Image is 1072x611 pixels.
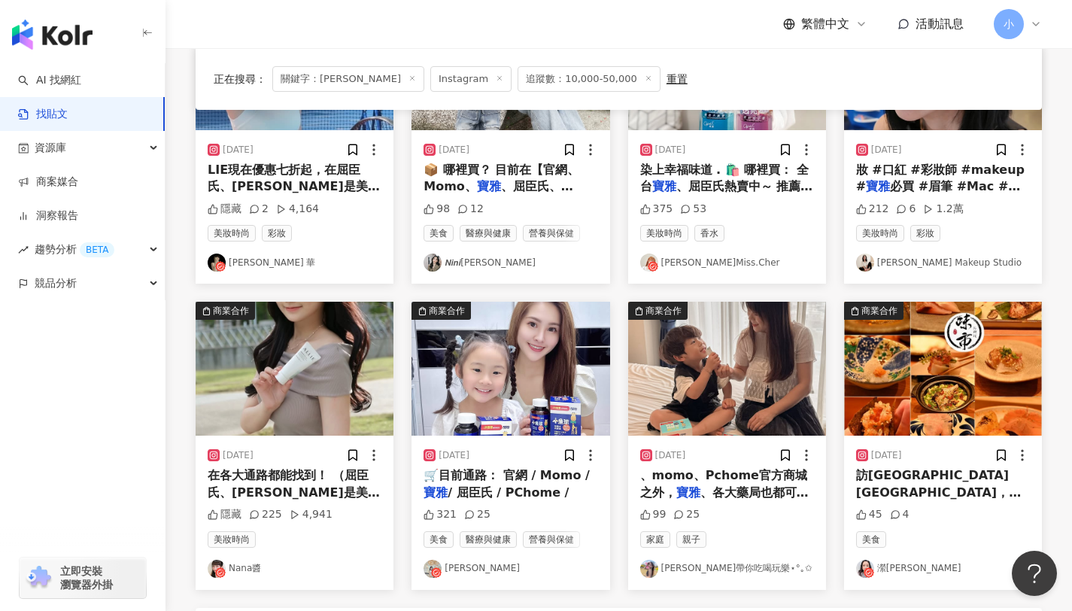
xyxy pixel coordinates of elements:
[866,179,890,193] mark: 寶雅
[676,485,700,500] mark: 寶雅
[856,507,882,522] div: 45
[196,302,393,436] img: post-image
[424,507,457,522] div: 321
[18,175,78,190] a: 商案媒合
[518,66,661,92] span: 追蹤數：10,000-50,000
[411,302,609,436] div: post-image商業合作
[208,163,380,193] span: LIE現在優惠七折起，在屈臣氏、[PERSON_NAME]是美、
[523,531,580,548] span: 營養與保健
[655,449,686,462] div: [DATE]
[640,254,814,272] a: KOL Avatar[PERSON_NAME]Miss.Cher
[439,144,469,157] div: [DATE]
[640,507,667,522] div: 99
[680,202,706,217] div: 53
[430,66,512,92] span: Instagram
[640,560,658,578] img: KOL Avatar
[856,225,904,242] span: 美妝時尚
[272,66,424,92] span: 關鍵字：[PERSON_NAME]
[196,302,393,436] div: post-image商業合作
[640,485,814,516] span: 、各大藥局也都可以找到小兒[PERSON_NAME]�
[18,73,81,88] a: searchAI 找網紅
[923,202,963,217] div: 1.2萬
[856,254,1030,272] a: KOL Avatar[PERSON_NAME] Makeup Studio
[208,560,226,578] img: KOL Avatar
[856,163,1025,193] span: 妝 #口紅 #彩妝師 #makeup #
[464,507,490,522] div: 25
[35,131,66,165] span: 資源庫
[424,468,590,482] span: 🛒目前通路： 官網 / Momo /
[916,17,964,31] span: 活動訊息
[694,225,724,242] span: 香水
[18,107,68,122] a: 找貼文
[290,507,333,522] div: 4,941
[856,560,1030,578] a: KOL Avatar瀠[PERSON_NAME]
[640,202,673,217] div: 375
[424,163,579,193] span: 📦 哪裡買？ 目前在【官網、Momo、
[208,254,226,272] img: KOL Avatar
[24,566,53,590] img: chrome extension
[424,531,454,548] span: 美食
[208,531,256,548] span: 美妝時尚
[35,266,77,300] span: 競品分析
[861,303,897,318] div: 商業合作
[208,468,380,499] span: 在各大通路都能找到！ （屈臣氏、[PERSON_NAME]是美、
[523,225,580,242] span: 營養與保健
[411,302,609,436] img: post-image
[1012,551,1057,596] iframe: Help Scout Beacon - Open
[477,179,501,193] mark: 寶雅
[208,225,256,242] span: 美妝時尚
[844,302,1042,436] div: post-image商業合作
[856,560,874,578] img: KOL Avatar
[208,254,381,272] a: KOL Avatar[PERSON_NAME] 華
[801,16,849,32] span: 繁體中文
[856,531,886,548] span: 美食
[896,202,916,217] div: 6
[262,225,292,242] span: 彩妝
[213,303,249,318] div: 商業合作
[35,233,114,266] span: 趨勢分析
[856,202,889,217] div: 212
[460,225,517,242] span: 醫療與健康
[673,507,700,522] div: 25
[439,449,469,462] div: [DATE]
[424,254,442,272] img: KOL Avatar
[424,485,448,500] mark: 寶雅
[208,202,241,217] div: 隱藏
[628,302,826,436] img: post-image
[214,73,266,85] span: 正在搜尋 ：
[844,302,1042,436] img: post-image
[276,202,319,217] div: 4,164
[60,564,113,591] span: 立即安裝 瀏覽器外掛
[640,254,658,272] img: KOL Avatar
[424,225,454,242] span: 美食
[18,245,29,255] span: rise
[249,202,269,217] div: 2
[890,507,910,522] div: 4
[424,254,597,272] a: KOL Avatar𝙉𝙞𝙣𝙞[PERSON_NAME]
[628,302,826,436] div: post-image商業合作
[655,144,686,157] div: [DATE]
[640,179,813,210] span: 、屈臣氏熱賣中～ 推薦給想讓日常沐浴
[871,144,902,157] div: [DATE]
[80,242,114,257] div: BETA
[448,485,569,500] span: / 屈臣氏 / PChome /
[223,144,254,157] div: [DATE]
[667,73,688,85] div: 重置
[640,531,670,548] span: 家庭
[18,208,78,223] a: 洞察報告
[424,560,442,578] img: KOL Avatar
[640,468,807,499] span: 、momo、Pchome官方商城之外，
[856,179,1021,210] span: 必買 #眉筆 #Mac #化妝品 #
[249,507,282,522] div: 225
[208,560,381,578] a: KOL AvatarNana醬
[676,531,706,548] span: 親子
[457,202,484,217] div: 12
[460,531,517,548] span: 醫療與健康
[20,558,146,598] a: chrome extension立即安裝 瀏覽器外掛
[1004,16,1014,32] span: 小
[652,179,676,193] mark: 寶雅
[223,449,254,462] div: [DATE]
[871,449,902,462] div: [DATE]
[12,20,93,50] img: logo
[208,507,241,522] div: 隱藏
